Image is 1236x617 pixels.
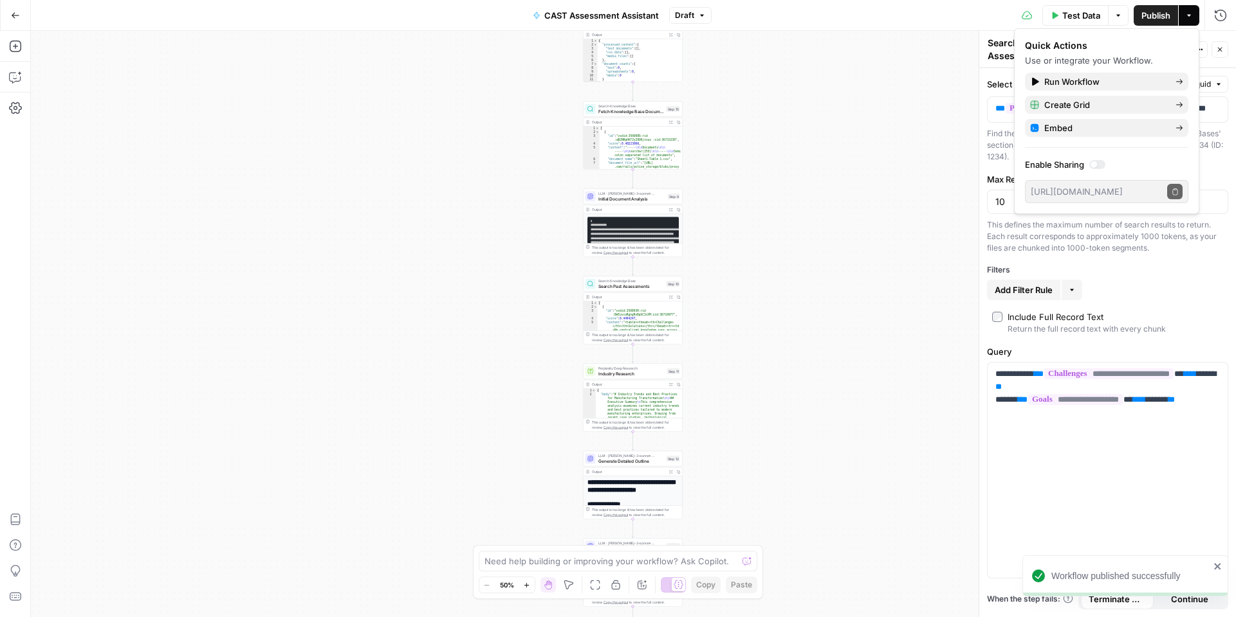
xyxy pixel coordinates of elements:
[988,37,1102,62] textarea: Search Past Assessments
[696,579,715,591] span: Copy
[987,280,1060,300] button: Add Filter Rule
[598,191,665,196] span: LLM · [PERSON_NAME]-3-sonnet-20240229
[592,332,680,343] div: This output is too large & has been abbreviated for review. to view the full content.
[1008,323,1166,335] div: Return the full record text with every chunk
[995,283,1053,296] span: Add Filter Rule
[584,305,598,309] div: 2
[675,10,694,21] span: Draft
[525,5,667,26] button: CAST Assessment Assistant
[598,283,664,289] span: Search Past Assessments
[1189,78,1211,90] span: Liquid
[592,507,680,517] div: This output is too large & has been abbreviated for review. to view the full content.
[1044,98,1165,111] span: Create Grid
[668,193,680,199] div: Step 9
[592,595,680,605] div: This output is too large & has been abbreviated for review. to view the full content.
[1062,9,1100,22] span: Test Data
[1025,39,1188,52] div: Quick Actions
[594,43,598,47] span: Toggle code folding, rows 2 through 6
[1025,55,1153,66] span: Use or integrate your Workflow.
[1141,9,1170,22] span: Publish
[691,577,721,593] button: Copy
[731,579,752,591] span: Paste
[584,58,598,62] div: 6
[667,456,680,461] div: Step 12
[598,541,664,546] span: LLM · [PERSON_NAME]-3-sonnet-20240229
[632,432,634,451] g: Edge from step_11 to step_12
[592,420,680,430] div: This output is too large & has been abbreviated for review. to view the full content.
[669,7,712,24] button: Draft
[1044,75,1165,88] span: Run Workflow
[583,364,683,432] div: Perplexity Deep ResearchIndustry ResearchStep 11Output{ "body":"# Industry Trends and Best Practi...
[1051,569,1210,582] div: Workflow published successfully
[584,43,598,47] div: 2
[583,14,683,82] div: Output{ "processed_content":{ "text_documents":[], "csv_data":[], "media_files":[] }, "document_c...
[584,146,600,157] div: 5
[726,577,757,593] button: Paste
[1213,561,1222,571] button: close
[583,539,683,607] div: LLM · [PERSON_NAME]-3-sonnet-20240229Generate Presentation OutlineStep 13Output**** **** **** ***...
[1008,310,1103,323] div: Include Full Record Text
[632,519,634,538] g: Edge from step_12 to step_13
[583,276,683,344] div: Search Knowledge BaseSearch Past AssessmentsStep 10Output[ { "id":"vsdid:3508939:rid :8mEuscoRgng...
[584,66,598,70] div: 8
[594,39,598,43] span: Toggle code folding, rows 1 through 12
[592,469,665,474] div: Output
[584,82,598,85] div: 12
[592,207,665,212] div: Output
[584,55,598,58] div: 5
[500,580,514,590] span: 50%
[987,219,1228,254] div: This defines the maximum number of search results to return. Each result corresponds to approxima...
[667,281,680,287] div: Step 10
[592,120,665,125] div: Output
[584,309,598,317] div: 3
[604,600,628,604] span: Copy the output
[987,593,1073,605] a: When the step fails:
[594,62,598,66] span: Toggle code folding, rows 7 through 11
[592,294,665,300] div: Output
[584,127,600,130] div: 1
[598,458,664,464] span: Generate Detailed Outline
[598,195,665,202] span: Initial Document Analysis
[592,389,596,393] span: Toggle code folding, rows 1 through 3
[544,9,659,22] span: CAST Assessment Assistant
[583,451,683,519] div: LLM · [PERSON_NAME]-3-sonnet-20240229Generate Detailed OutlineStep 12Output**** **** **** **** **...
[584,157,600,161] div: 6
[598,370,665,377] span: Industry Research
[584,51,598,55] div: 4
[598,108,664,114] span: Fetch Knowledge Base Documents
[598,453,664,458] span: LLM · [PERSON_NAME]-3-sonnet-20240229
[584,134,600,142] div: 3
[1171,593,1208,605] span: Continue
[584,70,598,74] div: 9
[632,170,634,188] g: Edge from step_15 to step_9
[584,301,598,305] div: 1
[604,338,628,342] span: Copy the output
[596,130,600,134] span: Toggle code folding, rows 2 through 20
[604,425,628,429] span: Copy the output
[987,78,1167,91] label: Select a Knowledge Base
[987,264,1228,276] div: Filters
[1044,121,1165,134] span: Embed
[583,102,683,170] div: Search Knowledge BaseFetch Knowledge Base DocumentsStep 15Output[ { "id":"vsdid:3508985:rid :qB2N...
[604,251,628,255] span: Copy the output
[598,103,664,109] span: Search Knowledge Base
[594,301,598,305] span: Toggle code folding, rows 1 through 18
[1042,5,1108,26] button: Test Data
[1154,589,1226,609] button: Continue
[584,321,598,359] div: 5
[594,305,598,309] span: Toggle code folding, rows 2 through 17
[667,106,680,112] div: Step 15
[598,366,665,371] span: Perplexity Deep Research
[992,312,1002,322] input: Include Full Record TextReturn the full record text with every chunk
[584,62,598,66] div: 7
[667,543,680,549] div: Step 13
[632,344,634,363] g: Edge from step_10 to step_11
[584,317,598,321] div: 4
[584,39,598,43] div: 1
[987,173,1228,186] label: Max Results
[1134,5,1178,26] button: Publish
[584,47,598,51] div: 3
[596,127,600,130] span: Toggle code folding, rows 1 through 192
[632,82,634,101] g: Edge from step_8 to step_15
